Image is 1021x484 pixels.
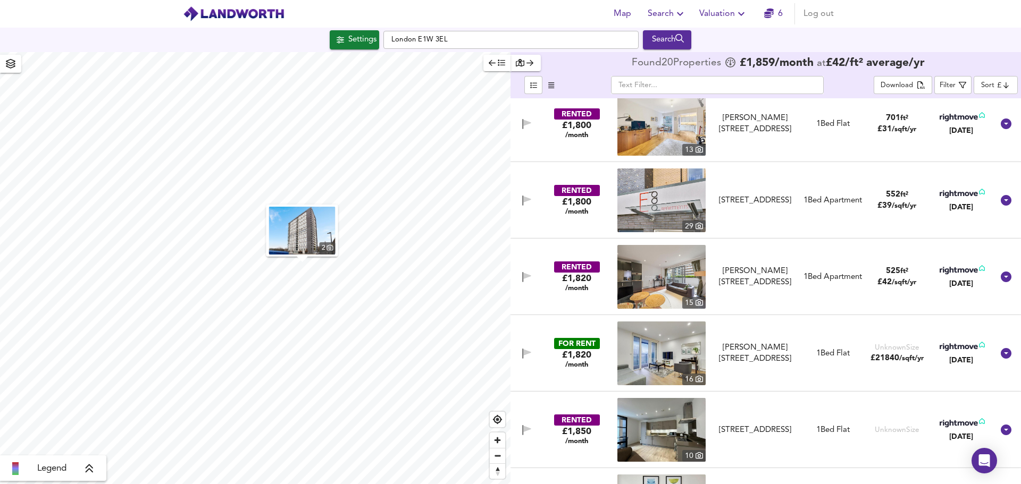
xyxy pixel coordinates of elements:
[938,125,985,136] div: [DATE]
[874,76,932,94] button: Download
[565,361,588,369] span: /month
[900,191,908,198] span: ft²
[804,6,834,21] span: Log out
[900,115,908,122] span: ft²
[699,6,748,21] span: Valuation
[554,414,600,426] div: RENTED
[617,168,706,232] img: property thumbnail
[490,432,505,448] span: Zoom in
[710,195,801,206] div: Broomfield Street, E14 6GL
[562,426,591,446] div: £1,850
[565,437,588,446] span: /month
[899,355,924,362] span: /sqft/yr
[617,245,706,309] img: property thumbnail
[1000,270,1012,283] svg: Show Details
[816,424,850,436] div: 1 Bed Flat
[740,58,814,69] span: £ 1,859 /month
[565,284,588,293] span: /month
[871,354,924,362] span: £ 21840
[554,338,600,349] div: FOR RENT
[562,349,591,369] div: £1,820
[886,267,900,275] span: 525
[565,208,588,216] span: /month
[714,424,797,436] div: [STREET_ADDRESS]
[617,321,706,385] img: property thumbnail
[617,92,706,156] a: property thumbnail 13
[817,58,826,69] span: at
[714,113,797,135] div: [PERSON_NAME][STREET_ADDRESS]
[554,261,600,273] div: RENTED
[269,207,336,254] img: property thumbnail
[875,343,919,353] div: Unknown Size
[1000,347,1012,360] svg: Show Details
[510,392,1021,468] div: RENTED£1,850 /monthproperty thumbnail 10 [STREET_ADDRESS]1Bed FlatUnknownSize[DATE]
[554,185,600,196] div: RENTED
[682,450,706,462] div: 10
[1000,194,1012,207] svg: Show Details
[710,113,801,135] div: Hobday Street, Poplar E14 6AZ
[799,3,838,24] button: Log out
[714,266,797,288] div: [PERSON_NAME][STREET_ADDRESS]
[682,297,706,309] div: 15
[320,242,336,254] div: 2
[383,31,639,49] input: Enter a location...
[974,76,1018,94] div: Sort
[490,412,505,427] button: Find my location
[490,464,505,479] span: Reset bearing to north
[934,76,972,94] button: Filter
[617,168,706,232] a: property thumbnail 29
[875,425,919,435] div: Unknown Size
[646,33,689,47] div: Search
[877,125,916,133] span: £ 31
[892,279,916,286] span: /sqft/yr
[764,6,783,21] a: 6
[710,266,801,288] div: Lucienne Court, Poplar, E14 6GT
[682,144,706,156] div: 13
[682,373,706,385] div: 16
[643,30,691,49] div: Run Your Search
[617,92,706,156] img: property thumbnail
[330,30,379,49] button: Settings
[37,462,66,475] span: Legend
[714,195,797,206] div: [STREET_ADDRESS]
[643,3,691,24] button: Search
[632,58,724,69] div: Found 20 Propert ies
[886,191,900,199] span: 552
[490,448,505,463] button: Zoom out
[266,205,338,257] button: property thumbnail 2
[348,33,376,47] div: Settings
[510,315,1021,392] div: FOR RENT£1,820 /monthproperty thumbnail 16 [PERSON_NAME][STREET_ADDRESS]1Bed FlatUnknownSize£2184...
[562,273,591,293] div: £1,820
[804,195,862,206] div: 1 Bed Apartment
[881,80,913,92] div: Download
[617,245,706,309] a: property thumbnail 15
[605,3,639,24] button: Map
[617,321,706,385] a: property thumbnail 16
[1000,117,1012,130] svg: Show Details
[874,76,932,94] div: split button
[490,448,505,463] span: Zoom out
[714,342,797,365] div: [PERSON_NAME][STREET_ADDRESS]
[877,278,916,286] span: £ 42
[938,278,985,289] div: [DATE]
[816,348,850,359] div: 1 Bed Flat
[695,3,752,24] button: Valuation
[816,118,850,130] div: 1 Bed Flat
[562,196,591,216] div: £1,800
[565,131,588,140] span: /month
[877,202,916,210] span: £ 39
[611,76,824,94] input: Text Filter...
[804,271,862,283] div: 1 Bed Apartment
[886,114,900,122] span: 701
[510,86,1021,162] div: RENTED£1,800 /monthproperty thumbnail 13 [PERSON_NAME][STREET_ADDRESS]1Bed Flat701ft²£31/sqft/yr[...
[269,207,336,254] a: property thumbnail 2
[972,448,997,473] div: Open Intercom Messenger
[900,268,908,275] span: ft²
[617,398,706,462] img: property thumbnail
[617,398,706,462] a: property thumbnail 10
[938,355,985,366] div: [DATE]
[981,80,994,90] div: Sort
[940,80,956,92] div: Filter
[609,6,635,21] span: Map
[892,126,916,133] span: /sqft/yr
